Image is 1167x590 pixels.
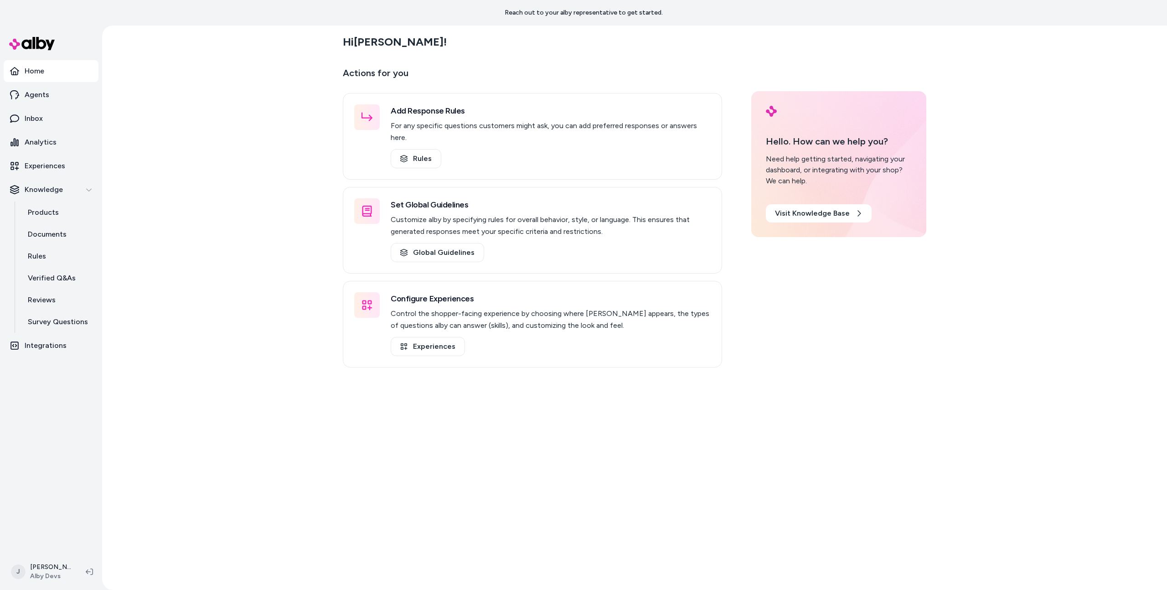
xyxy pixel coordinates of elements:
p: For any specific questions customers might ask, you can add preferred responses or answers here. [391,120,711,144]
p: Experiences [25,160,65,171]
p: Rules [28,251,46,262]
a: Home [4,60,98,82]
h2: Hi [PERSON_NAME] ! [343,35,447,49]
a: Experiences [391,337,465,356]
div: Need help getting started, navigating your dashboard, or integrating with your shop? We can help. [766,154,912,186]
p: Knowledge [25,184,63,195]
button: J[PERSON_NAME]Alby Devs [5,557,78,586]
p: Analytics [25,137,57,148]
a: Inbox [4,108,98,129]
a: Experiences [4,155,98,177]
a: Agents [4,84,98,106]
p: Integrations [25,340,67,351]
p: Survey Questions [28,316,88,327]
a: Products [19,202,98,223]
a: Rules [19,245,98,267]
button: Knowledge [4,179,98,201]
a: Analytics [4,131,98,153]
p: Documents [28,229,67,240]
a: Global Guidelines [391,243,484,262]
p: Inbox [25,113,43,124]
a: Survey Questions [19,311,98,333]
p: Actions for you [343,66,722,88]
a: Reviews [19,289,98,311]
a: Verified Q&As [19,267,98,289]
span: Alby Devs [30,572,71,581]
p: Hello. How can we help you? [766,135,912,148]
a: Documents [19,223,98,245]
p: Agents [25,89,49,100]
p: [PERSON_NAME] [30,563,71,572]
p: Verified Q&As [28,273,76,284]
a: Integrations [4,335,98,357]
p: Reach out to your alby representative to get started. [505,8,663,17]
p: Home [25,66,44,77]
span: J [11,564,26,579]
h3: Set Global Guidelines [391,198,711,211]
p: Products [28,207,59,218]
a: Rules [391,149,441,168]
p: Control the shopper-facing experience by choosing where [PERSON_NAME] appears, the types of quest... [391,308,711,331]
p: Customize alby by specifying rules for overall behavior, style, or language. This ensures that ge... [391,214,711,238]
h3: Configure Experiences [391,292,711,305]
p: Reviews [28,295,56,305]
h3: Add Response Rules [391,104,711,117]
a: Visit Knowledge Base [766,204,872,223]
img: alby Logo [9,37,55,50]
img: alby Logo [766,106,777,117]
